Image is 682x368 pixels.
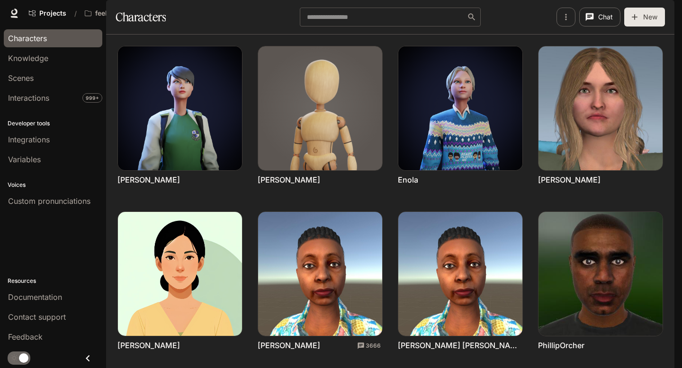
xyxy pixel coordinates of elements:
a: [PERSON_NAME] [PERSON_NAME] wip [398,340,523,350]
a: [PERSON_NAME] [117,175,180,185]
img: David Smallbrook [258,46,382,170]
div: / [71,9,81,18]
p: 3666 [366,342,381,350]
img: PhillipOrcher [538,212,663,336]
h1: Characters [116,8,166,26]
img: Aline [118,46,242,170]
span: Projects [39,9,66,18]
a: Total conversations [357,342,381,350]
button: Chat [579,8,620,26]
a: PhillipOrcher [538,340,584,350]
img: Kai [118,212,242,336]
img: Lou [258,212,382,336]
a: Enola [398,175,418,185]
a: Go to projects [25,4,71,23]
button: New [624,8,665,26]
button: All workspaces [81,4,132,23]
img: Harry [538,46,663,170]
img: Lou Lydia wip [398,212,522,336]
a: [PERSON_NAME] [258,340,320,350]
img: Enola [398,46,522,170]
a: [PERSON_NAME] [538,175,601,185]
p: feeLab [95,9,117,18]
a: [PERSON_NAME] [117,340,180,350]
a: [PERSON_NAME] [258,175,320,185]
